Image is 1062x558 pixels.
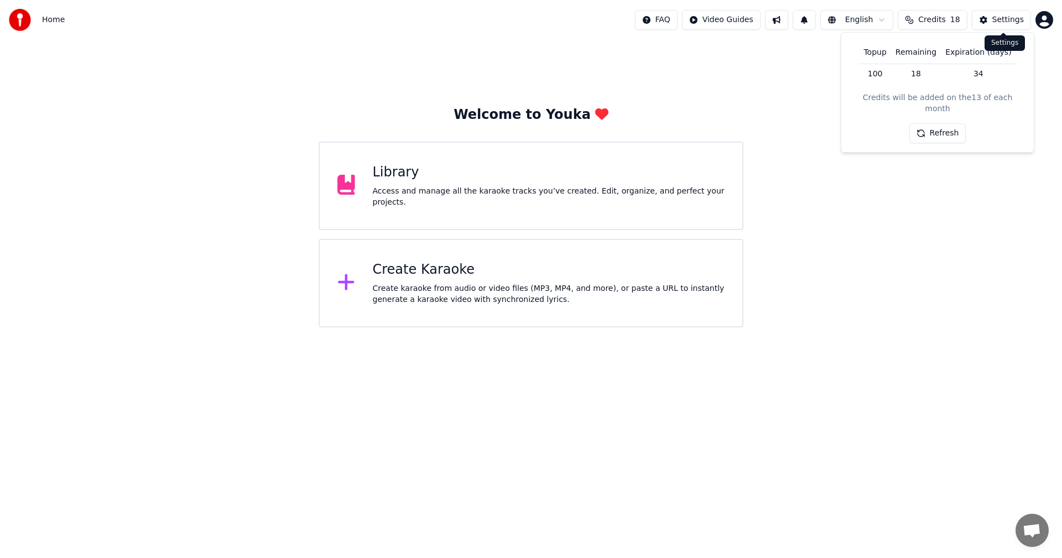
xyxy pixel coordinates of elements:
td: 100 [859,64,891,84]
th: Expiration (days) [941,41,1016,64]
button: Credits18 [898,10,967,30]
div: Access and manage all the karaoke tracks you’ve created. Edit, organize, and perfect your projects. [373,186,725,208]
div: Welcome to Youka [454,106,608,124]
span: Home [42,14,65,25]
div: Settings [992,14,1024,25]
th: Remaining [891,41,941,64]
button: Refresh [909,123,966,143]
div: Library [373,164,725,181]
th: Topup [859,41,891,64]
div: Create karaoke from audio or video files (MP3, MP4, and more), or paste a URL to instantly genera... [373,283,725,305]
img: youka [9,9,31,31]
button: Settings [972,10,1031,30]
button: FAQ [635,10,678,30]
div: Create Karaoke [373,261,725,279]
nav: breadcrumb [42,14,65,25]
div: Credits will be added on the 13 of each month [850,92,1025,114]
button: Video Guides [682,10,761,30]
span: Credits [918,14,945,25]
td: 18 [891,64,941,84]
td: 34 [941,64,1016,84]
div: Open chat [1016,514,1049,547]
div: Settings [985,35,1025,51]
span: 18 [950,14,960,25]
